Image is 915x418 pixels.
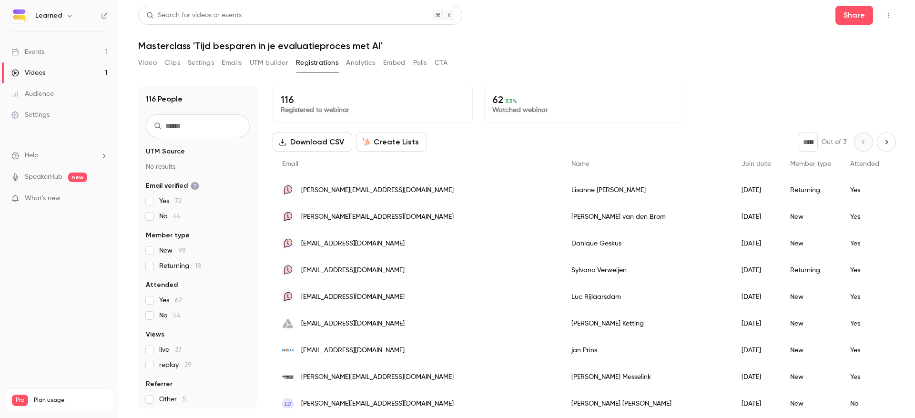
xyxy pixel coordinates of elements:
div: Yes [841,177,889,204]
span: Yes [159,296,182,305]
iframe: Noticeable Trigger [96,194,108,203]
div: New [781,364,841,390]
div: New [781,204,841,230]
div: [PERSON_NAME] Messelink [562,364,732,390]
button: Embed [383,55,406,71]
span: 72 [175,198,182,204]
div: [DATE] [732,204,781,230]
img: alprokon.com [282,318,294,329]
p: 62 [492,94,676,105]
button: UTM builder [250,55,288,71]
button: Analytics [346,55,376,71]
span: No [159,311,181,320]
li: help-dropdown-opener [11,151,108,161]
div: Yes [841,230,889,257]
h6: Learned [35,11,62,20]
span: 44 [173,213,181,220]
button: Share [835,6,873,25]
span: 53 % [506,98,517,104]
button: Registrations [296,55,338,71]
button: Settings [188,55,214,71]
span: 62 [175,297,182,304]
span: new [68,173,87,182]
div: Returning [781,177,841,204]
span: [EMAIL_ADDRESS][DOMAIN_NAME] [301,239,405,249]
img: learned.io [282,291,294,303]
div: New [781,337,841,364]
button: Emails [222,55,242,71]
span: 29 [184,362,192,368]
div: New [781,390,841,417]
p: Out of 3 [822,137,846,147]
span: 54 [173,312,181,319]
span: Member type [146,231,190,240]
span: 98 [178,247,186,254]
div: Sylvano Verweijen [562,257,732,284]
div: New [781,310,841,337]
p: 116 [281,94,465,105]
h1: Masterclass 'Tijd besparen in je evaluatieproces met AI' [138,40,896,51]
span: Yes [159,196,182,206]
div: Events [11,47,44,57]
div: Search for videos or events [146,10,242,20]
div: No [841,390,889,417]
span: 37 [175,347,182,353]
img: learned.io [282,265,294,276]
img: learned.io [282,184,294,196]
button: Clips [164,55,180,71]
div: Lisanne [PERSON_NAME] [562,177,732,204]
div: Luc Rijlaarsdam [562,284,732,310]
div: [PERSON_NAME] [PERSON_NAME] [562,390,732,417]
section: facet-groups [146,147,250,404]
span: Referrer [146,379,173,389]
div: [PERSON_NAME] Ketting [562,310,732,337]
span: [PERSON_NAME][EMAIL_ADDRESS][DOMAIN_NAME] [301,212,454,222]
span: New [159,246,186,255]
div: New [781,230,841,257]
span: [EMAIL_ADDRESS][DOMAIN_NAME] [301,346,405,356]
span: Email [282,161,298,167]
div: Yes [841,337,889,364]
p: Watched webinar [492,105,676,115]
div: Returning [781,257,841,284]
p: Registered to webinar [281,105,465,115]
span: [EMAIL_ADDRESS][DOMAIN_NAME] [301,292,405,302]
div: Danique Geskus [562,230,732,257]
span: Email verified [146,181,199,191]
span: No [159,212,181,221]
div: [DATE] [732,364,781,390]
span: 5 [183,396,186,403]
span: UTM Source [146,147,185,156]
span: live [159,345,182,355]
div: [DATE] [732,230,781,257]
img: learned.io [282,211,294,223]
h1: 116 People [146,93,183,105]
span: Help [25,151,39,161]
span: What's new [25,194,61,204]
button: Download CSV [273,133,352,152]
div: [DATE] [732,257,781,284]
div: [DATE] [732,284,781,310]
span: Other [159,395,186,404]
span: [PERSON_NAME][EMAIL_ADDRESS][DOMAIN_NAME] [301,399,454,409]
span: Attended [850,161,879,167]
span: [PERSON_NAME][EMAIL_ADDRESS][DOMAIN_NAME] [301,185,454,195]
div: jan Prins [562,337,732,364]
div: Yes [841,310,889,337]
div: [DATE] [732,310,781,337]
button: Create Lists [356,133,427,152]
div: New [781,284,841,310]
span: Returning [159,261,201,271]
span: 18 [195,263,201,269]
div: Yes [841,284,889,310]
span: Views [146,330,164,339]
button: CTA [435,55,447,71]
a: SpeakerHub [25,172,62,182]
div: [DATE] [732,390,781,417]
div: [DATE] [732,337,781,364]
span: Attended [146,280,178,290]
span: replay [159,360,192,370]
img: learned.io [282,238,294,249]
img: princesstraveller.com [282,371,294,383]
button: Polls [413,55,427,71]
